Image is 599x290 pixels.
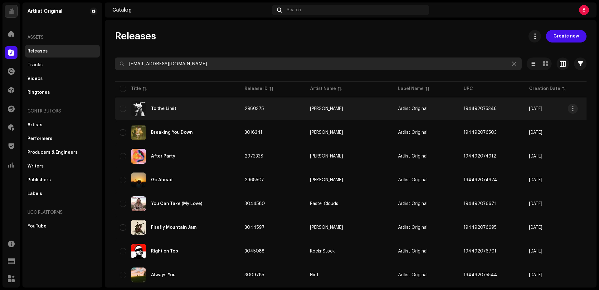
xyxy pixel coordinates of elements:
[131,244,146,259] img: 5778a30b-1858-4560-8101-24a6b84029a4
[131,101,146,116] img: 483aca13-d628-4c3e-be59-c2d1718748ce
[25,119,100,131] re-m-nav-item: Artists
[464,130,497,135] span: 194492076503
[546,30,587,42] button: Create new
[131,267,146,282] img: d890dcf5-87a6-4fcb-8536-358ddf9a9074
[25,160,100,172] re-m-nav-item: Writers
[464,107,497,111] span: 194492075346
[398,178,427,182] span: Artlist Original
[27,49,48,54] div: Releases
[27,224,46,229] div: YouTube
[25,59,100,71] re-m-nav-item: Tracks
[25,30,100,45] re-a-nav-header: Assets
[398,225,427,230] span: Artlist Original
[245,249,265,253] span: 3045088
[310,273,388,277] span: Flint
[398,202,427,206] span: Artlist Original
[151,154,175,158] div: After Party
[398,273,427,277] span: Artlist Original
[398,249,427,253] span: Artlist Original
[398,107,427,111] span: Artlist Original
[529,154,542,158] span: Aug 10, 2025
[398,86,424,92] div: Label Name
[131,149,146,164] img: f9d9fb75-f5eb-4549-a951-ce1addc16b81
[310,202,388,206] span: Pastel Clouds
[131,196,146,211] img: d0016b7f-9cdf-4010-80e3-0e1ead49d85c
[310,154,388,158] span: Zach Sorgen
[27,150,78,155] div: Producers & Engineers
[27,9,62,14] div: Artlist Original
[245,130,262,135] span: 3016341
[131,220,146,235] img: f8841601-21fb-4fe1-91b3-aa502c44d29c
[579,5,589,15] div: S
[464,249,496,253] span: 194492076701
[151,225,197,230] div: Firefly Mountain Jam
[287,7,301,12] span: Search
[151,107,176,111] div: To the Limit
[529,130,542,135] span: Sep 25, 2025
[310,130,343,135] div: [PERSON_NAME]
[151,130,193,135] div: Breaking You Down
[464,273,497,277] span: 194492075544
[25,174,100,186] re-m-nav-item: Publishers
[27,62,43,67] div: Tracks
[27,136,52,141] div: Performers
[310,273,319,277] div: Flint
[115,30,156,42] span: Releases
[112,7,270,12] div: Catalog
[27,76,43,81] div: Videos
[310,107,343,111] div: [PERSON_NAME]
[310,249,388,253] span: RocknStock
[25,104,100,119] re-a-nav-header: Contributors
[25,132,100,145] re-m-nav-item: Performers
[310,107,388,111] span: Derek Minor
[398,130,427,135] span: Artlist Original
[398,154,427,158] span: Artlist Original
[310,202,338,206] div: Pastel Clouds
[27,122,42,127] div: Artists
[529,107,542,111] span: Aug 17, 2025
[310,178,388,182] span: Angelo Mota
[25,86,100,99] re-m-nav-item: Ringtones
[151,202,202,206] div: You Can Take (My Love)
[27,164,44,169] div: Writers
[245,273,264,277] span: 3009785
[151,178,173,182] div: Go Ahead
[245,225,265,230] span: 3044597
[529,178,542,182] span: Aug 5, 2025
[151,249,178,253] div: Right on Top
[245,202,265,206] span: 3044580
[529,86,560,92] div: Creation Date
[310,130,388,135] span: Amit Shauli
[310,178,343,182] div: [PERSON_NAME]
[245,154,263,158] span: 2973338
[245,107,264,111] span: 2980375
[25,72,100,85] re-m-nav-item: Videos
[464,178,497,182] span: 194492074974
[25,220,100,232] re-m-nav-item: YouTube
[310,249,335,253] div: RocknStock
[310,225,388,230] span: Tony Petersen
[310,225,343,230] div: [PERSON_NAME]
[464,225,497,230] span: 194492076695
[27,191,42,196] div: Labels
[529,202,542,206] span: Oct 5, 2025
[25,45,100,57] re-m-nav-item: Releases
[27,177,51,182] div: Publishers
[25,205,100,220] re-a-nav-header: UGC Platforms
[245,178,264,182] span: 2968507
[553,30,579,42] span: Create new
[27,90,50,95] div: Ringtones
[115,57,522,70] input: Search
[131,172,146,187] img: 850602a3-d0a6-48bc-b59c-e82861a2ca0b
[25,146,100,159] re-m-nav-item: Producers & Engineers
[529,249,542,253] span: Oct 6, 2025
[464,202,496,206] span: 194492076671
[25,187,100,200] re-m-nav-item: Labels
[529,273,542,277] span: Sep 18, 2025
[464,154,496,158] span: 194492074912
[151,273,176,277] div: Always You
[131,125,146,140] img: 91503a03-da58-45c5-8de8-4f7bd43ff6df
